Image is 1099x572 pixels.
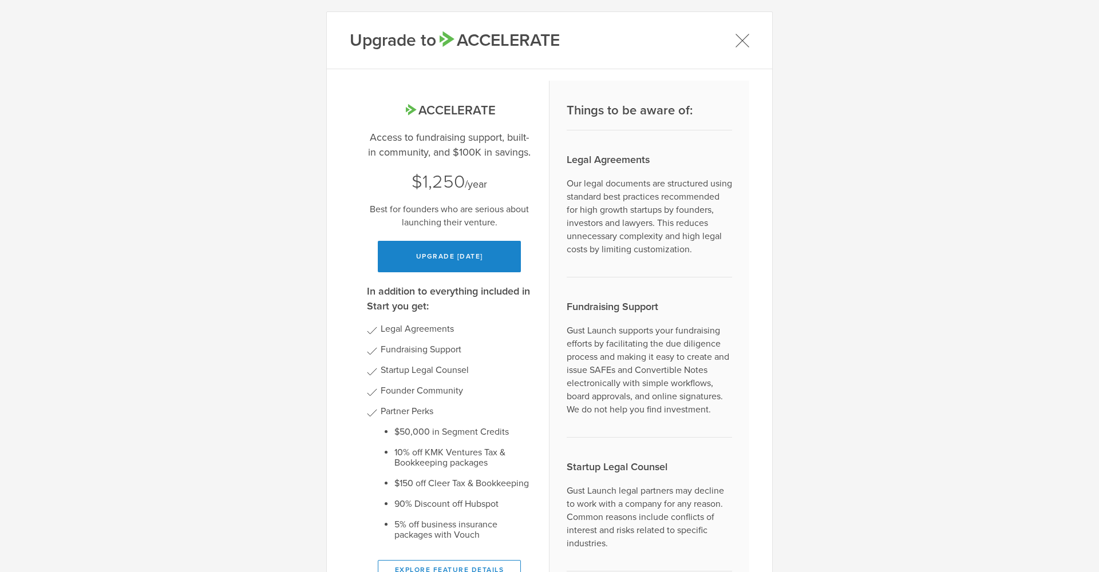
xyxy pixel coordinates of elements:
iframe: Chat Widget [1042,517,1099,572]
p: Gust Launch supports your fundraising efforts by facilitating the due diligence process and makin... [567,324,732,416]
div: /year [367,170,532,194]
li: Founder Community [381,386,532,396]
li: 5% off business insurance packages with Vouch [394,519,532,540]
li: Fundraising Support [381,344,532,355]
span: Accelerate [403,103,495,118]
h3: In addition to everything included in Start you get: [367,284,532,313]
li: 10% off KMK Ventures Tax & Bookkeeping packages [394,447,532,468]
li: $150 off Cleer Tax & Bookkeeping [394,478,532,488]
p: Best for founders who are serious about launching their venture. [367,203,532,229]
h1: Upgrade to [350,29,560,52]
li: Legal Agreements [381,324,532,334]
li: $50,000 in Segment Credits [394,427,532,437]
li: Startup Legal Counsel [381,365,532,375]
span: $1,250 [412,171,465,193]
p: Access to fundraising support, built-in community, and $100K in savings. [367,130,532,160]
h3: Legal Agreements [567,152,732,167]
span: Accelerate [436,30,560,51]
h3: Startup Legal Counsel [567,459,732,474]
p: Gust Launch legal partners may decline to work with a company for any reason. Common reasons incl... [567,484,732,550]
h3: Fundraising Support [567,299,732,314]
h2: Things to be aware of: [567,102,732,119]
li: 90% Discount off Hubspot [394,499,532,509]
li: Partner Perks [381,406,532,540]
p: Our legal documents are structured using standard best practices recommended for high growth star... [567,177,732,256]
button: Upgrade [DATE] [378,241,521,272]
